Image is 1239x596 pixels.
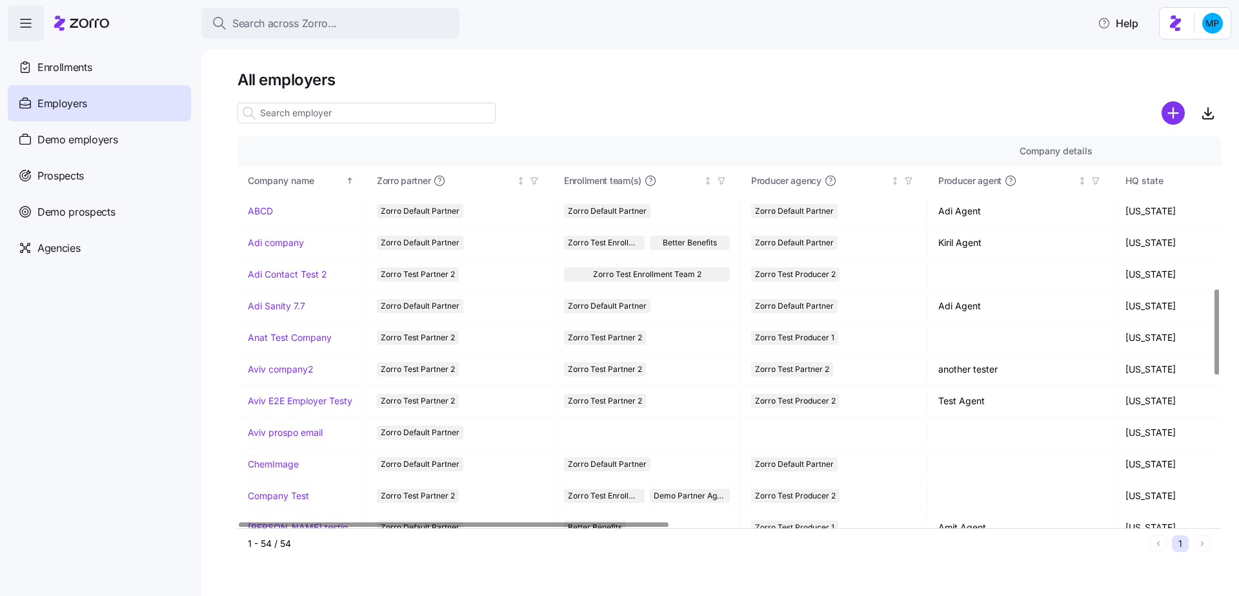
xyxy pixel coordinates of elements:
a: Enrollments [8,49,191,85]
div: Not sorted [891,176,900,185]
a: Anat Test Company [248,331,332,344]
span: Better Benefits [663,236,717,250]
svg: add icon [1162,101,1185,125]
td: Kiril Agent [928,227,1115,259]
span: Zorro Default Partner [381,204,459,218]
a: ABCD [248,205,273,218]
span: Zorro Test Partner 2 [381,394,455,408]
span: Demo prospects [37,204,116,220]
img: b954e4dfce0f5620b9225907d0f7229f [1202,13,1223,34]
a: Company Test [248,489,309,502]
button: 1 [1172,535,1189,552]
span: Zorro Default Partner [755,236,834,250]
span: Zorro Default Partner [755,204,834,218]
a: [PERSON_NAME] testing recording [248,521,356,534]
span: Zorro Test Producer 2 [755,394,836,408]
a: Prospects [8,158,191,194]
a: Aviv company2 [248,363,314,376]
button: Search across Zorro... [201,8,459,39]
span: Agencies [37,240,80,256]
th: Producer agencyNot sorted [741,166,928,196]
span: Zorro Test Producer 1 [755,331,834,345]
span: Zorro Test Enrollment Team 2 [568,489,641,503]
span: Zorro Test Partner 2 [568,331,642,345]
td: Adi Agent [928,291,1115,322]
span: Zorro Default Partner [755,299,834,313]
span: Enrollment team(s) [564,174,641,187]
a: Adi company [248,236,304,249]
div: Sorted ascending [345,176,354,185]
th: Enrollment team(s)Not sorted [554,166,741,196]
span: Zorro Default Partner [568,457,647,471]
button: Help [1087,10,1149,36]
th: Zorro partnerNot sorted [367,166,554,196]
span: Prospects [37,168,84,184]
span: Zorro Default Partner [381,457,459,471]
td: Test Agent [928,385,1115,417]
span: Zorro Default Partner [755,457,834,471]
span: Enrollments [37,59,92,76]
a: Adi Contact Test 2 [248,268,327,281]
span: Zorro Test Partner 2 [381,331,455,345]
span: Zorro Test Partner 2 [381,489,455,503]
td: Adi Agent [928,196,1115,227]
span: Zorro Test Partner 2 [381,267,455,282]
span: Zorro Test Partner 2 [568,362,642,376]
span: Zorro Default Partner [381,299,459,313]
a: Aviv prospo email [248,426,323,439]
div: Not sorted [1078,176,1087,185]
span: Demo employers [37,132,118,148]
span: Zorro Test Enrollment Team 2 [568,236,641,250]
td: Amit Agent [928,512,1115,544]
div: Not sorted [516,176,525,185]
div: Not sorted [703,176,712,185]
input: Search employer [237,103,496,123]
span: Zorro Default Partner [568,299,647,313]
span: Zorro Test Producer 2 [755,267,836,282]
a: Aviv E2E Employer Testy [248,395,352,407]
td: another tester [928,354,1115,385]
a: Employers [8,85,191,121]
span: Producer agent [938,174,1002,187]
span: Demo Partner Agency [654,489,727,503]
a: ChemImage [248,458,299,471]
span: Help [1098,15,1138,31]
span: Zorro partner [377,174,430,187]
span: Producer agency [751,174,821,187]
span: Search across Zorro... [232,15,337,32]
span: Zorro Default Partner [381,426,459,440]
span: Zorro Default Partner [568,204,647,218]
button: Previous page [1150,535,1167,552]
a: Adi Sanity 7.7 [248,300,305,313]
span: Zorro Test Enrollment Team 2 [593,267,701,282]
th: Company nameSorted ascending [237,166,367,196]
span: Zorro Test Producer 2 [755,489,836,503]
a: Demo prospects [8,194,191,230]
a: Demo employers [8,121,191,158]
span: Zorro Test Partner 2 [755,362,829,376]
div: 1 - 54 / 54 [248,537,1145,550]
span: Zorro Default Partner [381,236,459,250]
span: Zorro Test Partner 2 [568,394,642,408]
th: Producer agentNot sorted [928,166,1115,196]
span: Employers [37,96,87,112]
a: Agencies [8,230,191,266]
div: Company name [248,174,343,188]
button: Next page [1194,535,1211,552]
h1: All employers [237,70,1221,90]
span: Zorro Test Partner 2 [381,362,455,376]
